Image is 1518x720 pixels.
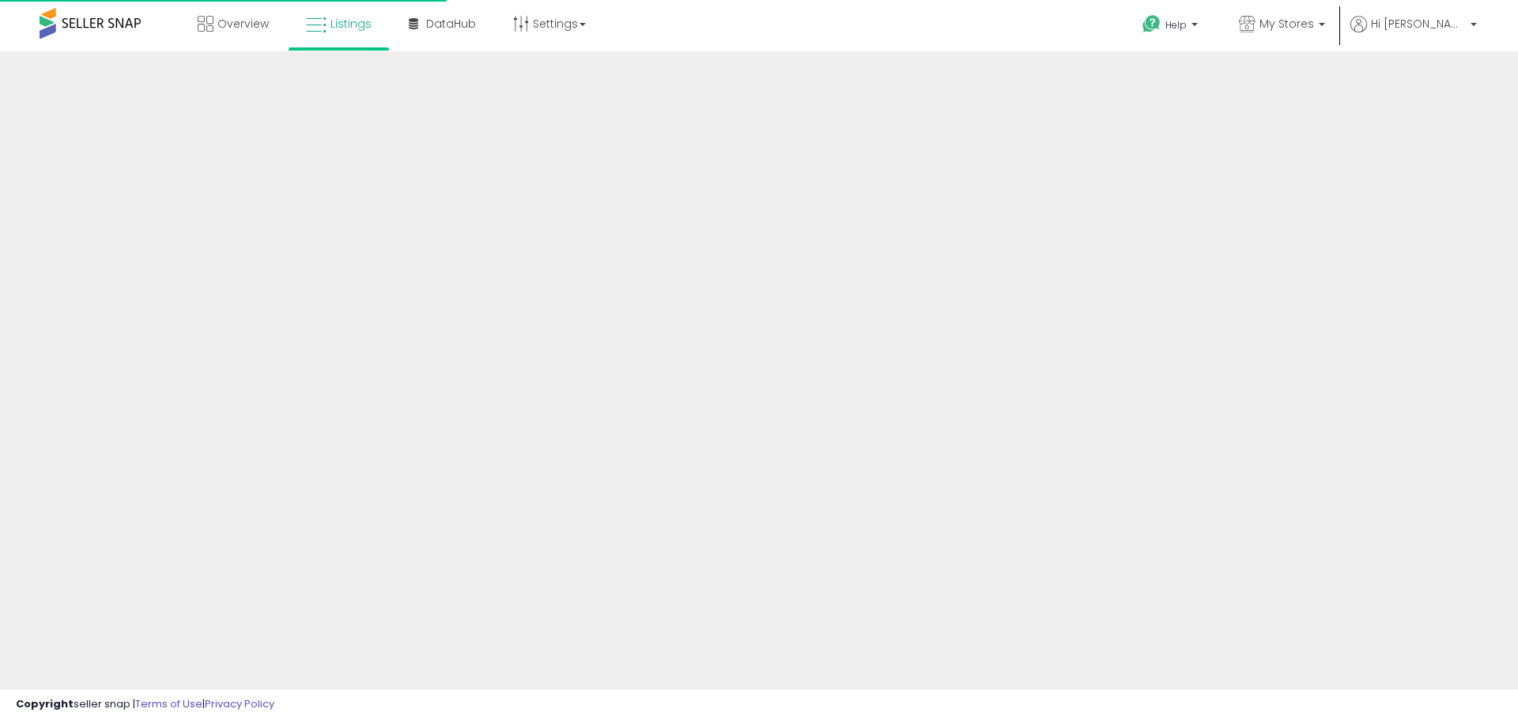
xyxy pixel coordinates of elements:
i: Get Help [1142,14,1161,34]
span: Help [1165,18,1187,32]
span: Overview [217,16,269,32]
span: Listings [330,16,372,32]
a: Terms of Use [135,696,202,711]
span: My Stores [1259,16,1314,32]
div: seller snap | | [16,697,274,712]
strong: Copyright [16,696,74,711]
a: Hi [PERSON_NAME] [1350,16,1477,51]
a: Privacy Policy [205,696,274,711]
span: DataHub [426,16,476,32]
span: Hi [PERSON_NAME] [1371,16,1466,32]
a: Help [1130,2,1214,51]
